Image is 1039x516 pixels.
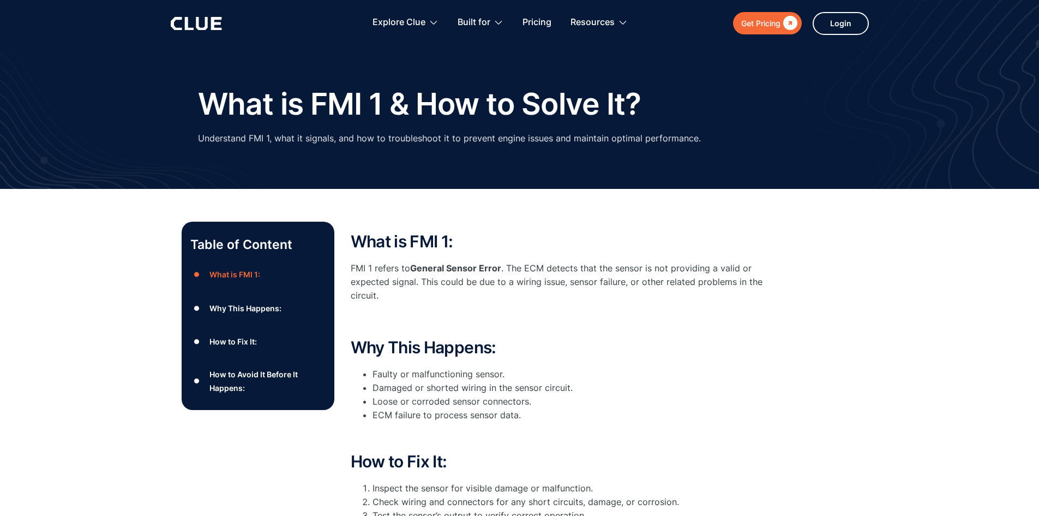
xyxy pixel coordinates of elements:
h1: What is FMI 1 & How to Solve It? [198,87,641,121]
div: ● [190,373,203,389]
li: Damaged or shorted wiring in the sensor circuit. [373,381,787,395]
a: Login [813,12,869,35]
div: ● [190,300,203,316]
div: Resources [570,5,628,40]
div: ● [190,334,203,350]
a: Get Pricing [733,12,802,34]
h2: Why This Happens: [351,339,787,357]
div: Explore Clue [373,5,425,40]
div: ● [190,266,203,283]
li: Loose or corroded sensor connectors. [373,395,787,408]
a: Pricing [522,5,551,40]
div: What is FMI 1: [209,268,260,281]
div: How to Avoid It Before It Happens: [209,367,325,395]
p: Table of Content [190,236,326,253]
h2: What is FMI 1: [351,233,787,251]
a: ●Why This Happens: [190,300,326,316]
div:  [780,16,797,30]
p: FMI 1 refers to . The ECM detects that the sensor is not providing a valid or expected signal. Th... [351,262,787,303]
div: Why This Happens: [209,301,281,315]
div: How to Fix It: [209,335,257,348]
p: Understand FMI 1, what it signals, and how to troubleshoot it to prevent engine issues and mainta... [198,132,701,145]
li: Check wiring and connectors for any short circuits, damage, or corrosion. [373,495,787,509]
p: ‍ [351,428,787,441]
li: Inspect the sensor for visible damage or malfunction. [373,482,787,495]
li: Faulty or malfunctioning sensor. [373,367,787,381]
p: ‍ [351,313,787,327]
a: ●What is FMI 1: [190,266,326,283]
div: Built for [458,5,503,40]
div: Built for [458,5,490,40]
div: Explore Clue [373,5,439,40]
h2: How to Fix It: [351,453,787,471]
li: ECM failure to process sensor data. [373,408,787,422]
strong: General Sensor Error [410,263,501,274]
div: Resources [570,5,615,40]
div: Get Pricing [741,16,780,30]
a: ●How to Avoid It Before It Happens: [190,367,326,395]
a: ●How to Fix It: [190,334,326,350]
